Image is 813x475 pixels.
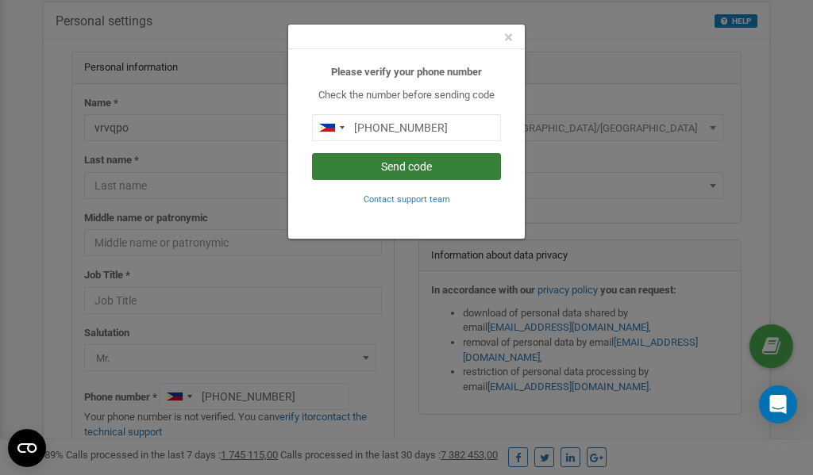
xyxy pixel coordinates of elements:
p: Check the number before sending code [312,88,501,103]
a: Contact support team [364,193,450,205]
b: Please verify your phone number [331,66,482,78]
button: Open CMP widget [8,429,46,467]
div: Telephone country code [313,115,349,140]
button: Close [504,29,513,46]
div: Open Intercom Messenger [759,385,797,423]
small: Contact support team [364,194,450,205]
button: Send code [312,153,501,180]
span: × [504,28,513,47]
input: 0905 123 4567 [312,114,501,141]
